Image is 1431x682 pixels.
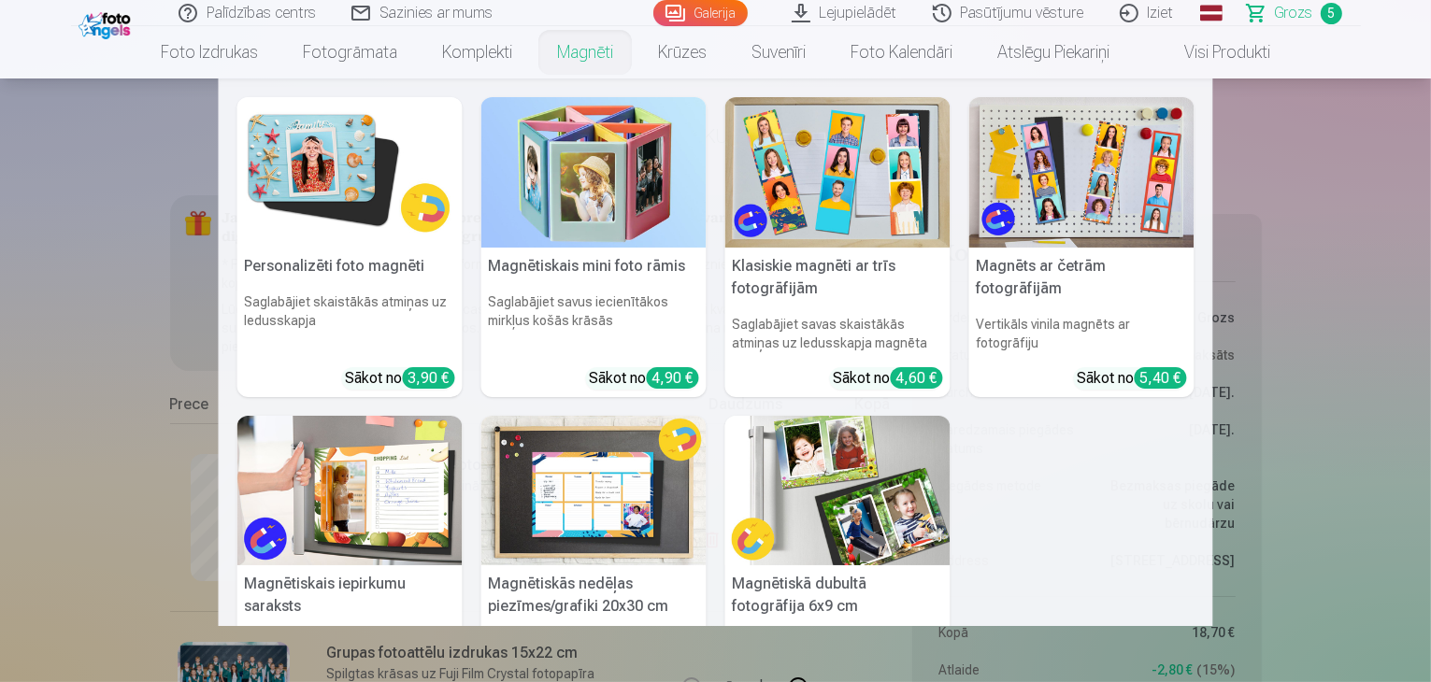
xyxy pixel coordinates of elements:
[481,625,707,677] h6: Organizējiet savu aktivitāšu grafiku
[237,565,463,625] h5: Magnētiskais iepirkumu saraksts
[237,97,463,248] img: Personalizēti foto magnēti
[1132,26,1293,78] a: Visi produkti
[725,416,951,566] img: Magnētiskā dubultā fotogrāfija 6x9 cm
[725,97,951,397] a: Klasiskie magnēti ar trīs fotogrāfijāmKlasiskie magnēti ar trīs fotogrāfijāmSaglabājiet savas ska...
[481,97,707,248] img: Magnētiskais mini foto rāmis
[969,307,1195,360] h6: Vertikāls vinila magnēts ar fotogrāfiju
[975,26,1132,78] a: Atslēgu piekariņi
[481,416,707,566] img: Magnētiskās nedēļas piezīmes/grafiki 20x30 cm
[725,307,951,360] h6: Saglabājiet savas skaistākās atmiņas uz ledusskapja magnēta
[481,565,707,625] h5: Magnētiskās nedēļas piezīmes/grafiki 20x30 cm
[237,285,463,360] h6: Saglabājiet skaistākās atmiņas uz ledusskapja
[420,26,535,78] a: Komplekti
[969,97,1195,397] a: Magnēts ar četrām fotogrāfijāmMagnēts ar četrām fotogrāfijāmVertikāls vinila magnēts ar fotogrāfi...
[1078,367,1187,390] div: Sākot no
[725,248,951,307] h5: Klasiskie magnēti ar trīs fotogrāfijām
[481,285,707,360] h6: Saglabājiet savus iecienītākos mirkļus košās krāsās
[969,97,1195,248] img: Magnēts ar četrām fotogrāfijām
[280,26,420,78] a: Fotogrāmata
[1321,3,1342,24] span: 5
[834,367,943,390] div: Sākot no
[725,97,951,248] img: Klasiskie magnēti ar trīs fotogrāfijām
[725,625,951,677] h6: Izbaudiet divas dārgas atmiņas uz ledusskapja
[237,248,463,285] h5: Personalizēti foto magnēti
[969,248,1195,307] h5: Magnēts ar četrām fotogrāfijām
[590,367,699,390] div: Sākot no
[403,367,455,389] div: 3,90 €
[1135,367,1187,389] div: 5,40 €
[725,565,951,625] h5: Magnētiskā dubultā fotogrāfija 6x9 cm
[1275,2,1313,24] span: Grozs
[535,26,636,78] a: Magnēti
[481,97,707,397] a: Magnētiskais mini foto rāmisMagnētiskais mini foto rāmisSaglabājiet savus iecienītākos mirkļus ko...
[237,97,463,397] a: Personalizēti foto magnētiPersonalizēti foto magnētiSaglabājiet skaistākās atmiņas uz ledusskapja...
[636,26,729,78] a: Krūzes
[481,248,707,285] h5: Magnētiskais mini foto rāmis
[138,26,280,78] a: Foto izdrukas
[79,7,136,39] img: /fa1
[891,367,943,389] div: 4,60 €
[346,367,455,390] div: Sākot no
[647,367,699,389] div: 4,90 €
[828,26,975,78] a: Foto kalendāri
[237,416,463,566] img: Magnētiskais iepirkumu saraksts
[729,26,828,78] a: Suvenīri
[237,625,463,677] h6: Saglabājiet savu pārtikas preču sarakstu parocīgu un sakārtotu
